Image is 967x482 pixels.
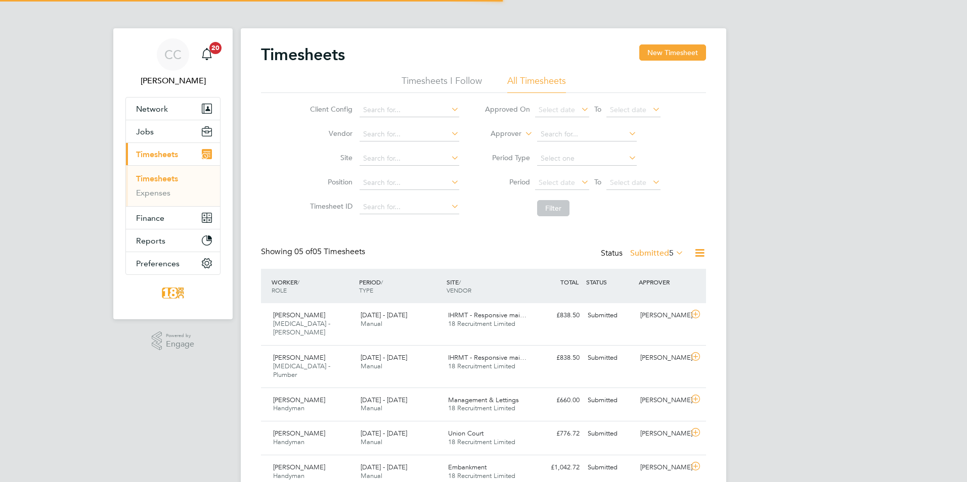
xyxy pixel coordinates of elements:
[359,286,373,294] span: TYPE
[361,471,382,480] span: Manual
[531,392,584,409] div: £660.00
[476,129,521,139] label: Approver
[307,105,353,114] label: Client Config
[591,175,604,188] span: To
[630,248,684,258] label: Submitted
[584,307,636,324] div: Submitted
[307,202,353,211] label: Timesheet ID
[610,178,646,187] span: Select date
[261,247,367,257] div: Showing
[361,311,407,319] span: [DATE] - [DATE]
[360,176,459,190] input: Search for...
[273,353,325,362] span: [PERSON_NAME]
[307,177,353,186] label: Position
[361,463,407,471] span: [DATE] - [DATE]
[537,152,637,166] input: Select one
[166,331,194,340] span: Powered by
[448,362,515,370] span: 18 Recruitment Limited
[357,273,444,299] div: PERIOD
[261,44,345,65] h2: Timesheets
[447,286,471,294] span: VENDOR
[531,425,584,442] div: £776.72
[197,38,217,71] a: 20
[448,463,487,471] span: Embankment
[361,362,382,370] span: Manual
[294,247,313,257] span: 05 of
[531,307,584,324] div: £838.50
[152,331,195,351] a: Powered byEngage
[126,143,220,165] button: Timesheets
[601,247,686,261] div: Status
[297,278,299,286] span: /
[459,278,461,286] span: /
[126,120,220,142] button: Jobs
[537,200,569,216] button: Filter
[539,178,575,187] span: Select date
[360,127,459,141] input: Search for...
[402,75,482,93] li: Timesheets I Follow
[584,459,636,476] div: Submitted
[273,362,330,379] span: [MEDICAL_DATA] - Plumber
[361,429,407,438] span: [DATE] - [DATE]
[136,259,180,268] span: Preferences
[448,471,515,480] span: 18 Recruitment Limited
[584,392,636,409] div: Submitted
[361,319,382,328] span: Manual
[126,165,220,206] div: Timesheets
[485,105,530,114] label: Approved On
[636,459,689,476] div: [PERSON_NAME]
[636,307,689,324] div: [PERSON_NAME]
[381,278,383,286] span: /
[273,463,325,471] span: [PERSON_NAME]
[537,127,637,141] input: Search for...
[448,438,515,446] span: 18 Recruitment Limited
[269,273,357,299] div: WORKER
[361,353,407,362] span: [DATE] - [DATE]
[294,247,365,257] span: 05 Timesheets
[636,392,689,409] div: [PERSON_NAME]
[126,252,220,274] button: Preferences
[584,350,636,366] div: Submitted
[273,319,330,336] span: [MEDICAL_DATA] - [PERSON_NAME]
[639,44,706,61] button: New Timesheet
[361,404,382,412] span: Manual
[636,273,689,291] div: APPROVER
[125,285,221,301] a: Go to home page
[125,75,221,87] span: Chloe Crayden
[539,105,575,114] span: Select date
[448,404,515,412] span: 18 Recruitment Limited
[591,103,604,116] span: To
[636,350,689,366] div: [PERSON_NAME]
[166,340,194,349] span: Engage
[273,396,325,404] span: [PERSON_NAME]
[531,459,584,476] div: £1,042.72
[448,353,526,362] span: IHRMT - Responsive mai…
[125,38,221,87] a: CC[PERSON_NAME]
[136,174,178,183] a: Timesheets
[584,425,636,442] div: Submitted
[273,471,304,480] span: Handyman
[485,177,530,186] label: Period
[584,273,636,291] div: STATUS
[360,200,459,214] input: Search for...
[126,98,220,120] button: Network
[448,311,526,319] span: IHRMT - Responsive mai…
[136,150,178,159] span: Timesheets
[136,188,170,198] a: Expenses
[485,153,530,162] label: Period Type
[448,429,484,438] span: Union Court
[273,311,325,319] span: [PERSON_NAME]
[113,28,233,319] nav: Main navigation
[273,429,325,438] span: [PERSON_NAME]
[448,319,515,328] span: 18 Recruitment Limited
[307,153,353,162] label: Site
[361,438,382,446] span: Manual
[209,42,222,54] span: 20
[507,75,566,93] li: All Timesheets
[136,213,164,223] span: Finance
[136,127,154,136] span: Jobs
[159,285,187,301] img: 18rec-logo-retina.png
[444,273,532,299] div: SITE
[560,278,579,286] span: TOTAL
[636,425,689,442] div: [PERSON_NAME]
